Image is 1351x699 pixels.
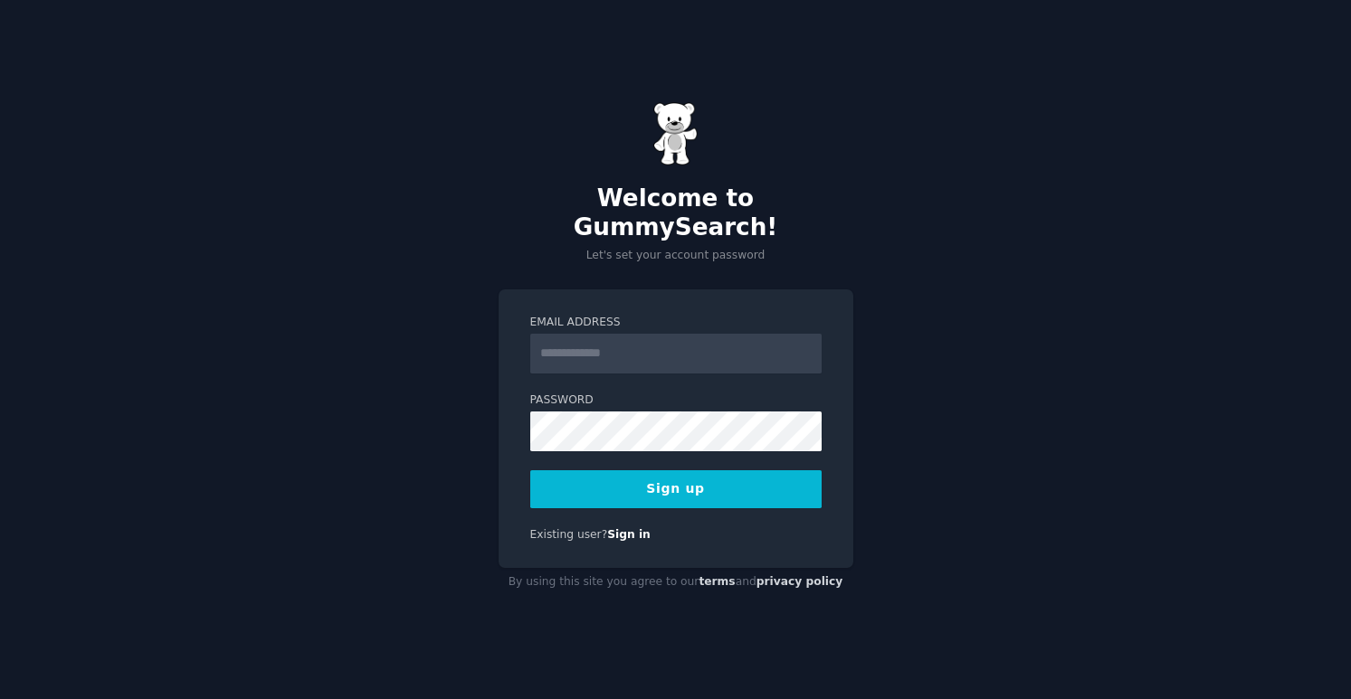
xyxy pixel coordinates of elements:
h2: Welcome to GummySearch! [499,184,853,241]
p: Let's set your account password [499,248,853,264]
a: terms [699,575,735,588]
button: Sign up [530,470,822,508]
div: By using this site you agree to our and [499,568,853,597]
span: Existing user? [530,528,608,541]
a: privacy policy [756,575,843,588]
a: Sign in [607,528,651,541]
label: Password [530,392,822,409]
img: Gummy Bear [653,102,699,165]
label: Email Address [530,315,822,331]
